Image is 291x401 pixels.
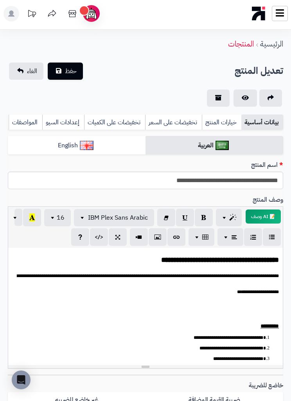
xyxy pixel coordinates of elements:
a: المواصفات [9,115,42,130]
a: English [8,136,145,155]
a: تخفيضات على الكميات [84,115,145,130]
span: 16 [57,213,65,222]
a: الرئيسية [260,38,283,50]
span: حفظ [65,66,77,76]
label: خاضع للضريبة [246,381,286,390]
button: حفظ [48,63,83,80]
h2: تعديل المنتج [235,63,283,79]
a: المنتجات [228,38,254,50]
button: 16 [44,209,71,226]
img: العربية [216,141,229,150]
a: العربية [145,136,283,155]
img: English [80,141,93,150]
span: IBM Plex Sans Arabic [88,213,148,222]
a: بيانات أساسية [241,115,283,130]
a: تحديثات المنصة [22,6,41,23]
button: 📝 AI وصف [246,209,281,224]
a: تخفيضات على السعر [145,115,202,130]
a: الغاء [9,63,43,80]
a: إعدادات السيو [42,115,84,130]
span: الغاء [27,66,37,76]
a: خيارات المنتج [202,115,241,130]
div: Open Intercom Messenger [12,371,31,389]
img: logo-mobile.png [252,5,266,22]
img: ai-face.png [84,7,98,20]
label: وصف المنتج [250,195,286,204]
label: اسم المنتج [248,161,286,170]
button: IBM Plex Sans Arabic [74,209,154,226]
